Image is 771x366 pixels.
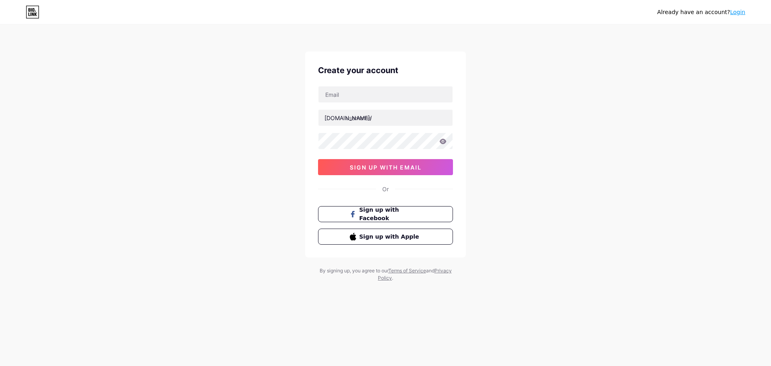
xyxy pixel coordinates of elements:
span: Sign up with Apple [359,233,422,241]
span: sign up with email [350,164,422,171]
button: Sign up with Facebook [318,206,453,222]
span: Sign up with Facebook [359,206,422,223]
div: Or [382,185,389,193]
div: [DOMAIN_NAME]/ [324,114,372,122]
div: Create your account [318,64,453,76]
button: Sign up with Apple [318,229,453,245]
input: Email [318,86,453,102]
button: sign up with email [318,159,453,175]
a: Login [730,9,745,15]
div: By signing up, you agree to our and . [317,267,454,282]
a: Terms of Service [388,268,426,274]
div: Already have an account? [657,8,745,16]
input: username [318,110,453,126]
